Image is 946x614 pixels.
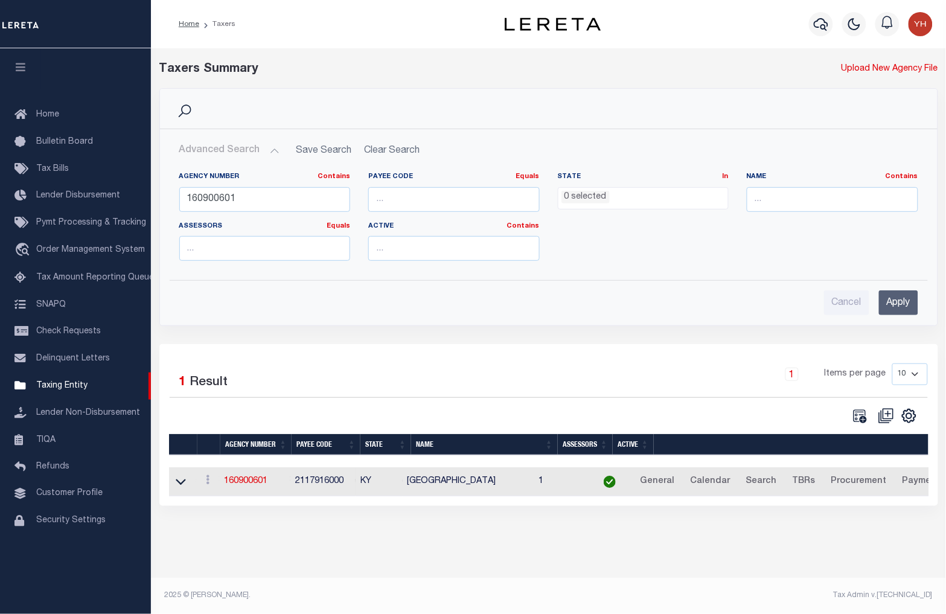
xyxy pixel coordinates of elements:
span: Refunds [36,462,69,471]
span: Home [36,110,59,119]
input: Apply [879,290,918,315]
img: check-icon-green.svg [604,476,616,488]
input: Cancel [824,290,869,315]
a: Contains [507,223,540,229]
a: 1 [785,368,799,381]
input: ... [368,236,540,261]
span: Tax Amount Reporting Queue [36,273,154,282]
th: Name: activate to sort column ascending [411,434,558,455]
a: Equals [516,173,540,180]
input: ... [179,187,351,212]
label: State [558,172,729,182]
div: 2025 © [PERSON_NAME]. [156,590,549,601]
span: Delinquent Letters [36,354,110,363]
td: 2117916000 [290,467,356,497]
td: KY [356,467,402,497]
span: Check Requests [36,327,101,336]
div: Taxers Summary [159,60,739,78]
th: Assessors: activate to sort column ascending [558,434,613,455]
span: Customer Profile [36,490,103,498]
a: Calendar [685,472,736,491]
label: Name [747,172,918,182]
span: SNAPQ [36,300,66,309]
a: Home [179,21,199,28]
input: ... [179,236,351,261]
a: Upload New Agency File [842,63,938,76]
span: Bulletin Board [36,138,93,146]
a: Procurement [826,472,892,491]
label: Result [190,373,228,392]
label: Assessors [179,222,351,232]
a: Equals [327,223,350,229]
a: Contains [886,173,918,180]
td: [GEOGRAPHIC_DATA] [403,467,534,497]
span: Tax Bills [36,165,69,173]
a: TBRs [787,472,821,491]
th: Active: activate to sort column ascending [613,434,654,455]
div: Tax Admin v.[TECHNICAL_ID] [558,590,933,601]
li: 0 selected [561,191,610,204]
span: Taxing Entity [36,382,88,390]
input: ... [368,187,540,212]
label: Active [368,222,540,232]
a: General [635,472,680,491]
span: Lender Non-Disbursement [36,409,140,417]
span: 1 [179,376,187,389]
span: Pymt Processing & Tracking [36,219,146,227]
a: Search [741,472,782,491]
img: svg+xml;base64,PHN2ZyB4bWxucz0iaHR0cDovL3d3dy53My5vcmcvMjAwMC9zdmciIHBvaW50ZXItZXZlbnRzPSJub25lIi... [909,12,933,36]
span: Lender Disbursement [36,191,120,200]
th: State: activate to sort column ascending [360,434,411,455]
th: Payee Code: activate to sort column ascending [292,434,360,455]
span: Security Settings [36,517,106,525]
a: 160900601 [224,477,267,485]
td: 1 [534,467,589,497]
span: TIQA [36,435,56,444]
img: logo-dark.svg [505,18,601,31]
li: Taxers [199,19,235,30]
label: Payee Code [368,172,540,182]
a: In [723,173,729,180]
label: Agency Number [179,172,351,182]
span: Order Management System [36,246,145,254]
button: Advanced Search [179,139,280,162]
input: ... [747,187,918,212]
i: travel_explore [14,243,34,258]
a: Contains [318,173,350,180]
th: Agency Number: activate to sort column ascending [220,434,292,455]
span: Items per page [825,368,886,381]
